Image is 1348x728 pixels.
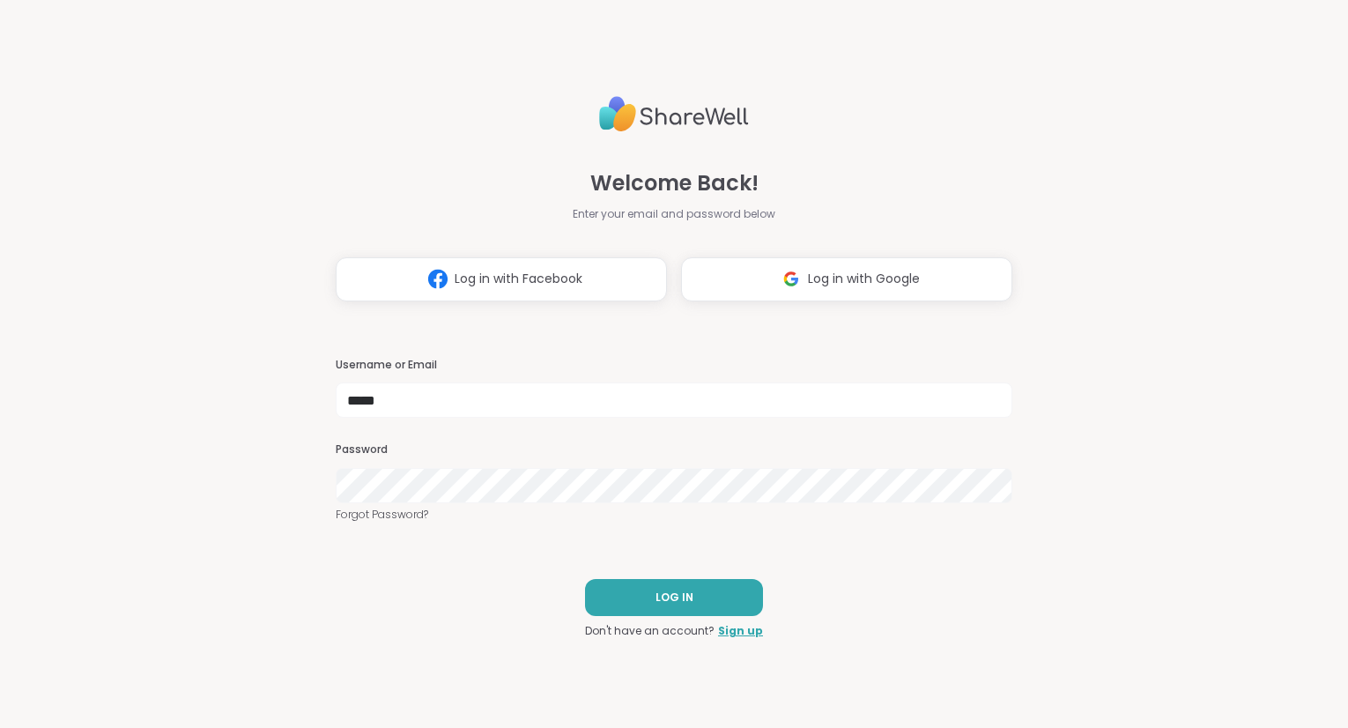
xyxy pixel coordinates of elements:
[336,442,1012,457] h3: Password
[421,263,455,295] img: ShareWell Logomark
[718,623,763,639] a: Sign up
[585,623,715,639] span: Don't have an account?
[590,167,759,199] span: Welcome Back!
[336,507,1012,523] a: Forgot Password?
[585,579,763,616] button: LOG IN
[681,257,1012,301] button: Log in with Google
[336,358,1012,373] h3: Username or Email
[455,270,582,288] span: Log in with Facebook
[808,270,920,288] span: Log in with Google
[774,263,808,295] img: ShareWell Logomark
[336,257,667,301] button: Log in with Facebook
[573,206,775,222] span: Enter your email and password below
[655,590,693,605] span: LOG IN
[599,89,749,139] img: ShareWell Logo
